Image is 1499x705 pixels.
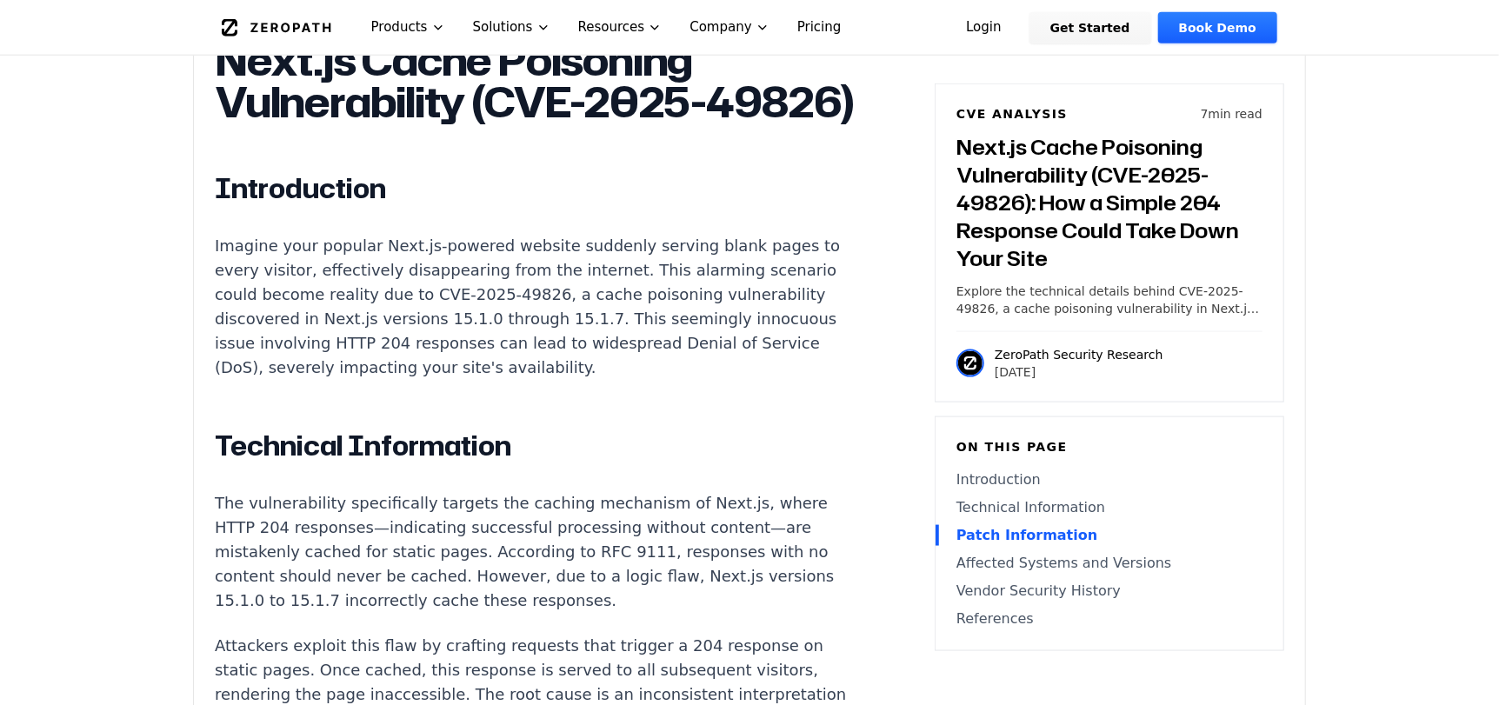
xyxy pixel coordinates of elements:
[956,581,1262,602] a: Vendor Security History
[215,234,862,380] p: Imagine your popular Next.js-powered website suddenly serving blank pages to every visitor, effec...
[956,349,984,377] img: ZeroPath Security Research
[995,346,1163,363] p: ZeroPath Security Research
[956,553,1262,574] a: Affected Systems and Versions
[956,497,1262,518] a: Technical Information
[1158,12,1277,43] a: Book Demo
[945,12,1023,43] a: Login
[215,491,862,613] p: The vulnerability specifically targets the caching mechanism of Next.js, where HTTP 204 responses...
[956,283,1262,317] p: Explore the technical details behind CVE-2025-49826, a cache poisoning vulnerability in Next.js t...
[995,363,1163,381] p: [DATE]
[1201,105,1262,123] p: 7 min read
[215,429,862,463] h2: Technical Information
[956,133,1262,272] h3: Next.js Cache Poisoning Vulnerability (CVE-2025-49826): How a Simple 204 Response Could Take Down...
[956,438,1262,456] h6: On this page
[956,609,1262,629] a: References
[956,525,1262,546] a: Patch Information
[956,469,1262,490] a: Introduction
[215,171,862,206] h2: Introduction
[1029,12,1151,43] a: Get Started
[956,105,1068,123] h6: CVE Analysis
[215,39,862,123] h1: Next.js Cache Poisoning Vulnerability (CVE-2025-49826)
